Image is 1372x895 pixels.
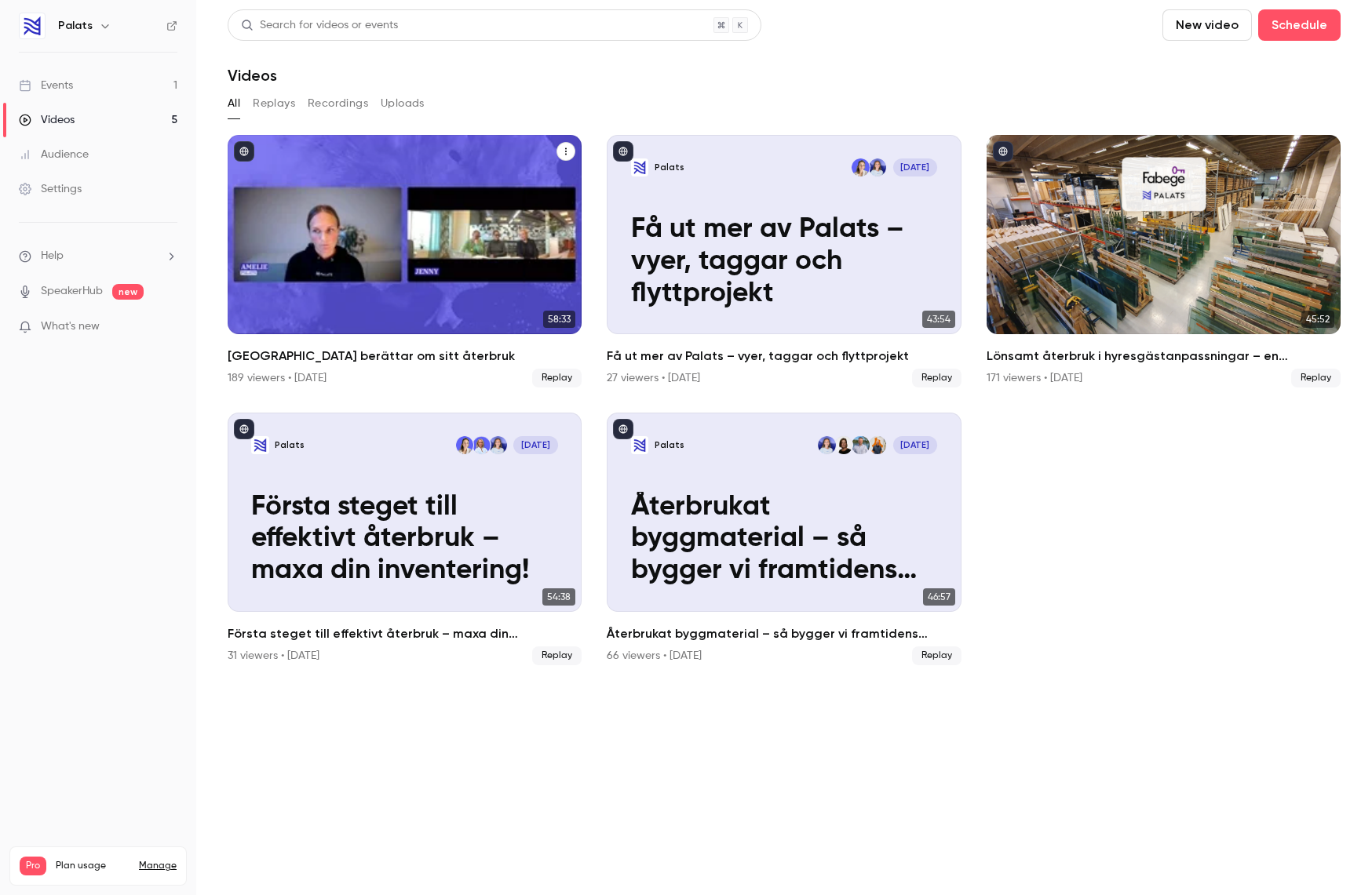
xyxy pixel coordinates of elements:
[19,181,82,197] div: Settings
[228,370,327,386] div: 189 viewers • [DATE]
[613,141,633,162] button: published
[607,648,702,664] div: 66 viewers • [DATE]
[818,436,836,454] img: Amelie Berggren
[987,370,1082,386] div: 171 viewers • [DATE]
[473,436,491,454] img: Charlotte Landström
[253,91,295,116] button: Replays
[532,369,582,387] span: Replay
[655,439,684,451] p: Palats
[139,860,177,872] a: Manage
[1258,9,1341,41] button: Schedule
[513,436,558,454] span: [DATE]
[228,66,277,85] h1: Videos
[19,78,73,93] div: Events
[852,158,870,176] img: Lotta Lundin
[41,248,64,264] span: Help
[922,311,955,328] span: 43:54
[1301,311,1334,328] span: 45:52
[607,370,700,386] div: 27 viewers • [DATE]
[893,436,938,454] span: [DATE]
[852,436,870,454] img: Lars Andersson
[835,436,853,454] img: Anna Fredriksson
[869,436,887,454] img: Jonas Liljenberg
[228,413,582,665] li: Första steget till effektivt återbruk – maxa din inventering!
[607,135,961,387] li: Få ut mer av Palats – vyer, taggar och flyttprojekt
[20,13,45,38] img: Palats
[234,419,254,439] button: published
[251,492,557,588] p: Första steget till effektivt återbruk – maxa din inventering!
[58,18,93,34] h6: Palats
[308,91,368,116] button: Recordings
[631,158,649,176] img: Få ut mer av Palats – vyer, taggar och flyttprojekt
[159,320,177,334] iframe: Noticeable Trigger
[228,413,582,665] a: Första steget till effektivt återbruk – maxa din inventering!PalatsAmelie BerggrenCharlotte Lands...
[655,162,684,173] p: Palats
[381,91,425,116] button: Uploads
[228,135,582,387] a: 58:33[GEOGRAPHIC_DATA] berättar om sitt återbruk189 viewers • [DATE]Replay
[112,284,144,300] span: new
[987,347,1341,366] h2: Lönsamt återbruk i hyresgästanpassningar – en kostnadsanalys med Fabege
[241,17,398,34] div: Search for videos or events
[251,436,269,454] img: Första steget till effektivt återbruk – maxa din inventering!
[41,318,100,335] span: What's new
[275,439,305,451] p: Palats
[631,214,937,311] p: Få ut mer av Palats – vyer, taggar och flyttprojekt
[228,347,582,366] h2: [GEOGRAPHIC_DATA] berättar om sitt återbruk
[228,135,1341,665] ul: Videos
[41,283,103,300] a: SpeakerHub
[19,147,89,162] div: Audience
[607,413,961,665] li: Återbrukat byggmaterial – så bygger vi framtidens lönsamma och hållbara fastighetsbransch
[228,624,582,643] h2: Första steget till effektivt återbruk – maxa din inventering!
[607,135,961,387] a: Få ut mer av Palats – vyer, taggar och flyttprojektPalatsAmelie BerggrenLotta Lundin[DATE]Få ut m...
[912,646,961,665] span: Replay
[993,141,1013,162] button: published
[893,158,938,176] span: [DATE]
[234,141,254,162] button: published
[631,492,937,588] p: Återbrukat byggmaterial – så bygger vi framtidens lönsamma och hållbara fastighetsbransch
[456,436,474,454] img: Lotta Lundin
[228,135,582,387] li: Karlstads kommun berättar om sitt återbruk
[228,91,240,116] button: All
[1291,369,1341,387] span: Replay
[19,112,75,128] div: Videos
[542,588,575,606] span: 54:38
[543,311,575,328] span: 58:33
[607,624,961,643] h2: Återbrukat byggmaterial – så bygger vi framtidens lönsamma och hållbara fastighetsbransch
[613,419,633,439] button: published
[987,135,1341,387] li: Lönsamt återbruk i hyresgästanpassningar – en kostnadsanalys med Fabege
[987,135,1341,387] a: 45:52Lönsamt återbruk i hyresgästanpassningar – en kostnadsanalys med Fabege171 viewers • [DATE]R...
[228,9,1341,886] section: Videos
[20,857,46,875] span: Pro
[631,436,649,454] img: Återbrukat byggmaterial – så bygger vi framtidens lönsamma och hållbara fastighetsbransch
[607,347,961,366] h2: Få ut mer av Palats – vyer, taggar och flyttprojekt
[228,648,319,664] div: 31 viewers • [DATE]
[607,413,961,665] a: Återbrukat byggmaterial – så bygger vi framtidens lönsamma och hållbara fastighetsbranschPalatsJo...
[489,436,507,454] img: Amelie Berggren
[923,588,955,606] span: 46:57
[912,369,961,387] span: Replay
[19,248,177,264] li: help-dropdown-opener
[869,158,887,176] img: Amelie Berggren
[532,646,582,665] span: Replay
[56,860,130,872] span: Plan usage
[1162,9,1252,41] button: New video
